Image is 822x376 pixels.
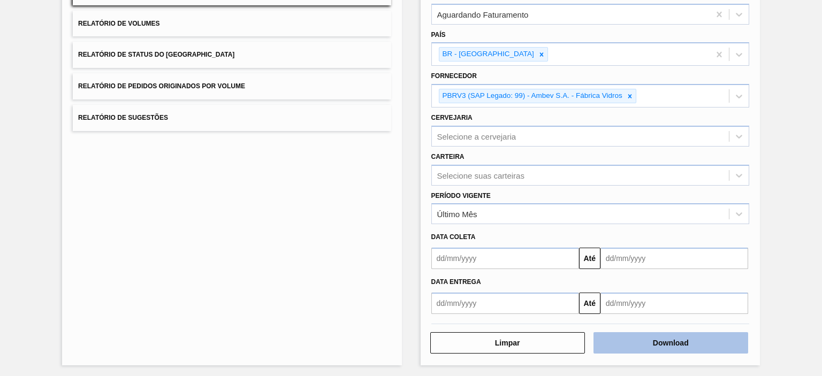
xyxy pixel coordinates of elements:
[431,192,491,199] label: Período Vigente
[73,11,391,37] button: Relatório de Volumes
[437,210,477,219] div: Último Mês
[78,51,234,58] span: Relatório de Status do [GEOGRAPHIC_DATA]
[579,293,600,314] button: Até
[431,248,579,269] input: dd/mm/yyyy
[437,10,529,19] div: Aguardando Faturamento
[431,293,579,314] input: dd/mm/yyyy
[73,73,391,99] button: Relatório de Pedidos Originados por Volume
[78,20,159,27] span: Relatório de Volumes
[431,72,477,80] label: Fornecedor
[431,114,473,121] label: Cervejaria
[431,278,481,286] span: Data Entrega
[439,89,624,103] div: PBRV3 (SAP Legado: 99) - Ambev S.A. - Fábrica Vidros
[600,248,748,269] input: dd/mm/yyyy
[431,153,465,160] label: Carteira
[78,114,168,121] span: Relatório de Sugestões
[431,233,476,241] span: Data coleta
[431,31,446,39] label: País
[579,248,600,269] button: Até
[437,132,516,141] div: Selecione a cervejaria
[437,171,524,180] div: Selecione suas carteiras
[593,332,748,354] button: Download
[600,293,748,314] input: dd/mm/yyyy
[439,48,536,61] div: BR - [GEOGRAPHIC_DATA]
[430,332,585,354] button: Limpar
[78,82,245,90] span: Relatório de Pedidos Originados por Volume
[73,105,391,131] button: Relatório de Sugestões
[73,42,391,68] button: Relatório de Status do [GEOGRAPHIC_DATA]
